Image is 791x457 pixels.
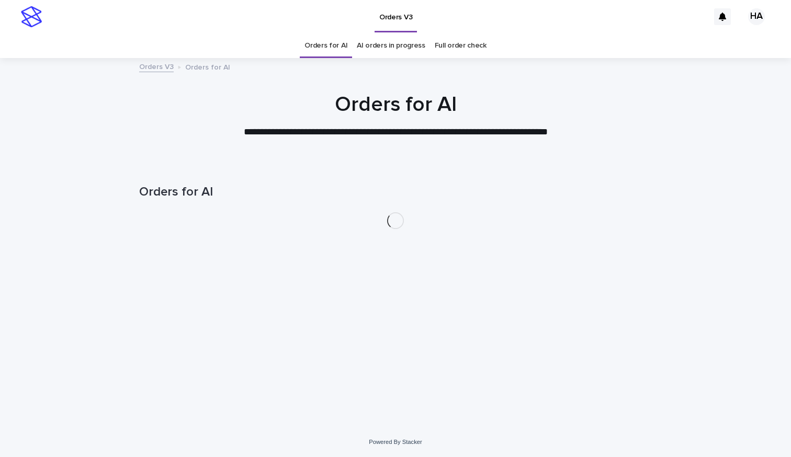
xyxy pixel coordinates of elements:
a: Full order check [435,33,487,58]
h1: Orders for AI [139,185,652,200]
a: Powered By Stacker [369,439,422,445]
a: Orders for AI [304,33,347,58]
h1: Orders for AI [139,92,652,117]
div: HA [748,8,765,25]
a: AI orders in progress [357,33,425,58]
p: Orders for AI [185,61,230,72]
a: Orders V3 [139,60,174,72]
img: stacker-logo-s-only.png [21,6,42,27]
